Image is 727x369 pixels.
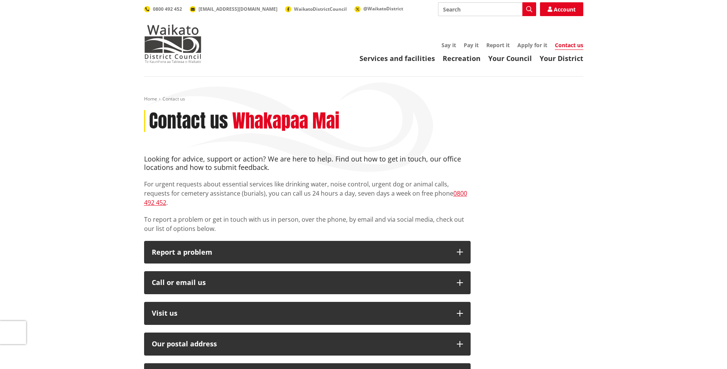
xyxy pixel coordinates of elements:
a: Your District [540,54,583,63]
a: [EMAIL_ADDRESS][DOMAIN_NAME] [190,6,277,12]
a: WaikatoDistrictCouncil [285,6,347,12]
div: Call or email us [152,279,449,287]
p: Report a problem [152,249,449,256]
a: @WaikatoDistrict [354,5,403,12]
a: Home [144,96,157,102]
button: Our postal address [144,333,471,356]
p: Visit us [152,310,449,317]
a: Account [540,2,583,16]
a: Apply for it [517,41,547,49]
button: Report a problem [144,241,471,264]
h2: Whakapaa Mai [232,110,340,132]
a: Your Council [488,54,532,63]
a: Contact us [555,41,583,50]
h1: Contact us [149,110,228,132]
p: To report a problem or get in touch with us in person, over the phone, by email and via social me... [144,215,471,233]
nav: breadcrumb [144,96,583,102]
input: Search input [438,2,536,16]
span: WaikatoDistrictCouncil [294,6,347,12]
a: 0800 492 452 [144,189,467,207]
a: 0800 492 452 [144,6,182,12]
span: [EMAIL_ADDRESS][DOMAIN_NAME] [199,6,277,12]
button: Visit us [144,302,471,325]
h4: Looking for advice, support or action? We are here to help. Find out how to get in touch, our off... [144,155,471,171]
a: Services and facilities [359,54,435,63]
a: Say it [441,41,456,49]
span: 0800 492 452 [153,6,182,12]
img: Waikato District Council - Te Kaunihera aa Takiwaa o Waikato [144,25,202,63]
a: Pay it [464,41,479,49]
p: For urgent requests about essential services like drinking water, noise control, urgent dog or an... [144,180,471,207]
button: Call or email us [144,271,471,294]
span: @WaikatoDistrict [363,5,403,12]
a: Recreation [443,54,481,63]
h2: Our postal address [152,340,449,348]
a: Report it [486,41,510,49]
span: Contact us [162,96,185,102]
